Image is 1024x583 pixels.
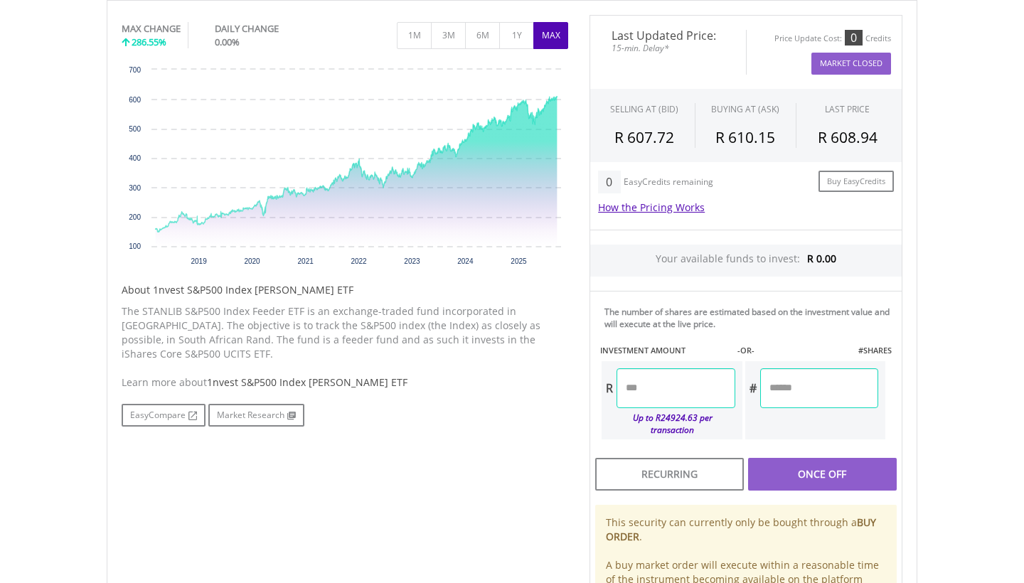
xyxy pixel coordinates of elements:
div: R [602,368,617,408]
p: The STANLIB S&P500 Index Feeder ETF is an exchange-traded fund incorporated in [GEOGRAPHIC_DATA].... [122,304,568,361]
div: MAX CHANGE [122,22,181,36]
label: INVESTMENT AMOUNT [600,345,686,356]
div: 0 [845,30,863,46]
button: MAX [533,22,568,49]
text: 2021 [298,257,314,265]
text: 700 [129,66,141,74]
button: 3M [431,22,466,49]
a: Buy EasyCredits [818,171,894,193]
a: How the Pricing Works [598,200,705,214]
text: 2024 [457,257,474,265]
button: Market Closed [811,53,891,75]
span: 0.00% [215,36,240,48]
a: Market Research [208,404,304,427]
div: SELLING AT (BID) [610,103,678,115]
label: #SHARES [858,345,892,356]
button: 6M [465,22,500,49]
span: R 0.00 [807,252,836,265]
text: 600 [129,96,141,104]
text: 100 [129,242,141,250]
div: EasyCredits remaining [624,177,713,189]
div: LAST PRICE [825,103,870,115]
text: 2023 [404,257,420,265]
span: BUYING AT (ASK) [711,103,779,115]
span: 286.55% [132,36,166,48]
div: Your available funds to invest: [590,245,902,277]
div: Chart. Highcharts interactive chart. [122,63,568,276]
div: Credits [865,33,891,44]
text: 2020 [244,257,260,265]
button: 1M [397,22,432,49]
div: DAILY CHANGE [215,22,326,36]
div: Up to R24924.63 per transaction [602,408,735,439]
text: 200 [129,213,141,221]
h5: About 1nvest S&P500 Index [PERSON_NAME] ETF [122,283,568,297]
text: 2022 [351,257,367,265]
span: 1nvest S&P500 Index [PERSON_NAME] ETF [207,375,407,389]
text: 300 [129,184,141,192]
span: R 607.72 [614,127,674,147]
div: Learn more about [122,375,568,390]
label: -OR- [737,345,754,356]
div: Recurring [595,458,744,491]
div: 0 [598,171,620,193]
div: The number of shares are estimated based on the investment value and will execute at the live price. [604,306,896,330]
text: 2025 [511,257,527,265]
a: EasyCompare [122,404,206,427]
text: 500 [129,125,141,133]
text: 2019 [191,257,207,265]
span: 15-min. Delay* [601,41,735,55]
div: Price Update Cost: [774,33,842,44]
text: 400 [129,154,141,162]
svg: Interactive chart [122,63,568,276]
span: R 608.94 [818,127,878,147]
div: # [745,368,760,408]
span: Last Updated Price: [601,30,735,41]
div: Once Off [748,458,897,491]
b: BUY ORDER [606,515,876,543]
button: 1Y [499,22,534,49]
span: R 610.15 [715,127,775,147]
